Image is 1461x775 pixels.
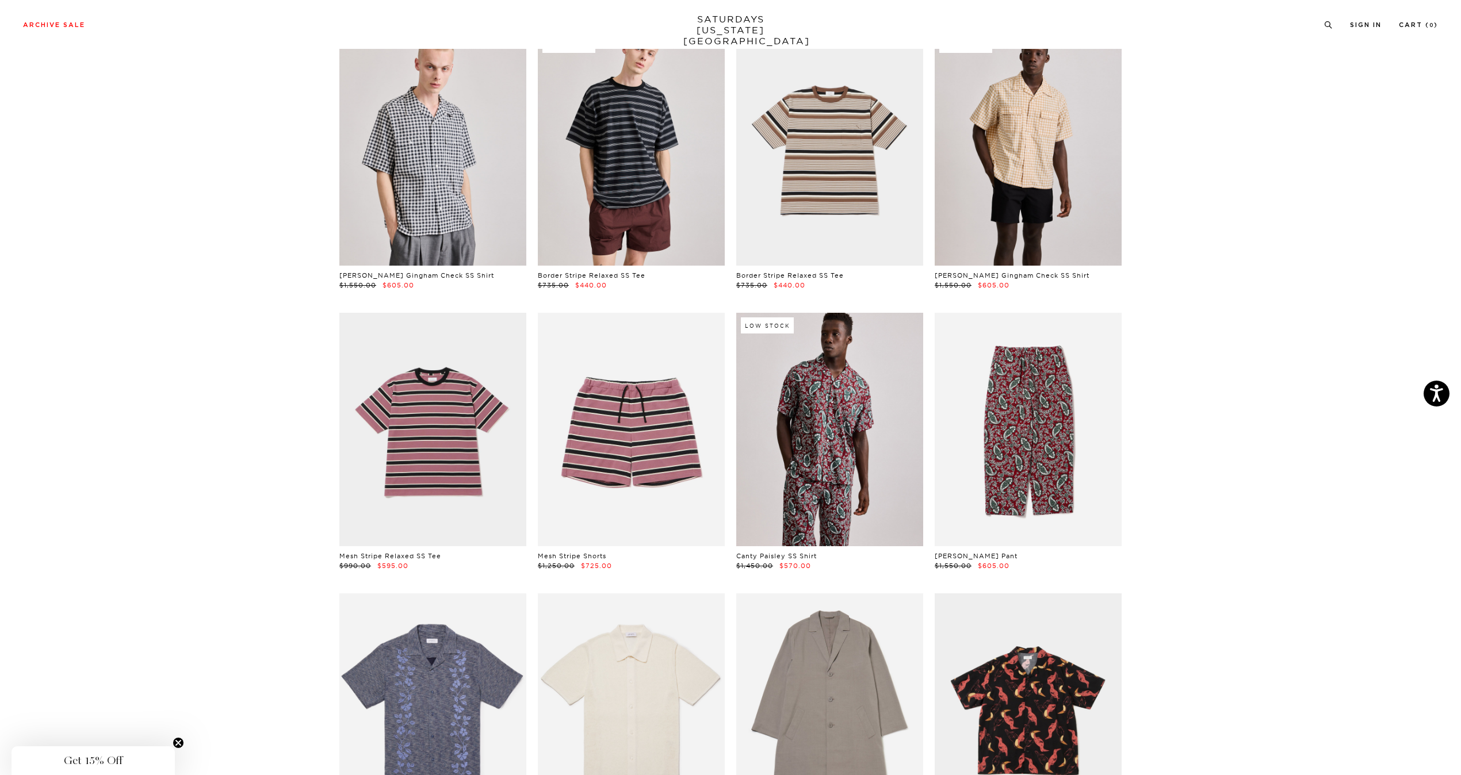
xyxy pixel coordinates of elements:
span: $605.00 [978,281,1009,289]
span: $595.00 [377,562,408,570]
span: $735.00 [538,281,569,289]
a: SATURDAYS[US_STATE][GEOGRAPHIC_DATA] [683,14,778,47]
span: $440.00 [575,281,607,289]
span: $735.00 [736,281,767,289]
span: $605.00 [383,281,414,289]
span: $605.00 [978,562,1009,570]
span: $990.00 [339,562,371,570]
a: Canty Paisley SS Shirt [736,552,817,560]
span: Get 15% Off [64,754,123,768]
span: $725.00 [581,562,612,570]
small: 0 [1429,23,1434,28]
span: $1,450.00 [736,562,773,570]
button: Close teaser [173,737,184,749]
a: Archive Sale [23,22,85,28]
a: [PERSON_NAME] Pant [935,552,1018,560]
div: Low Stock [741,317,794,333]
span: $570.00 [779,562,811,570]
span: $1,250.00 [538,562,575,570]
a: Mesh Stripe Shorts [538,552,606,560]
a: [PERSON_NAME] Gingham Check SS Shirt [935,271,1089,279]
a: Mesh Stripe Relaxed SS Tee [339,552,441,560]
a: Border Stripe Relaxed SS Tee [538,271,645,279]
a: Cart (0) [1399,22,1438,28]
div: Get 15% OffClose teaser [12,746,175,775]
a: Sign In [1350,22,1382,28]
a: Border Stripe Relaxed SS Tee [736,271,844,279]
span: $1,550.00 [935,562,972,570]
span: $1,550.00 [339,281,376,289]
span: $440.00 [774,281,805,289]
a: [PERSON_NAME] Gingham Check SS Shirt [339,271,494,279]
span: $1,550.00 [935,281,972,289]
